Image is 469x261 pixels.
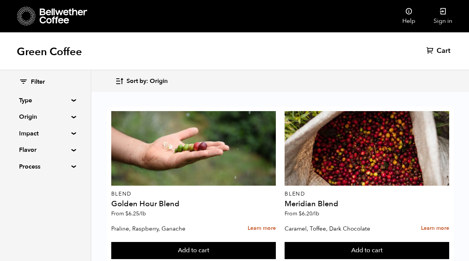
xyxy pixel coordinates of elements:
[125,210,146,217] bdi: 6.25
[299,210,302,217] span: $
[111,191,276,197] p: Blend
[285,191,449,197] p: Blend
[19,112,72,121] summary: Origin
[139,210,146,217] span: /lb
[437,46,450,56] span: Cart
[426,46,452,56] a: Cart
[285,223,397,234] p: Caramel, Toffee, Dark Chocolate
[115,72,168,90] button: Sort by: Origin
[312,210,319,217] span: /lb
[111,242,276,259] button: Add to cart
[299,210,319,217] bdi: 6.20
[248,220,276,237] a: Learn more
[111,210,146,217] span: From
[285,242,449,259] button: Add to cart
[19,96,72,105] summary: Type
[125,210,128,217] span: $
[17,45,82,59] h1: Green Coffee
[111,200,276,208] h4: Golden Hour Blend
[126,77,168,86] span: Sort by: Origin
[19,162,72,171] summary: Process
[285,200,449,208] h4: Meridian Blend
[421,220,449,237] a: Learn more
[19,129,72,138] summary: Impact
[19,145,72,154] summary: Flavor
[111,223,223,234] p: Praline, Raspberry, Ganache
[31,78,45,86] span: Filter
[285,210,319,217] span: From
